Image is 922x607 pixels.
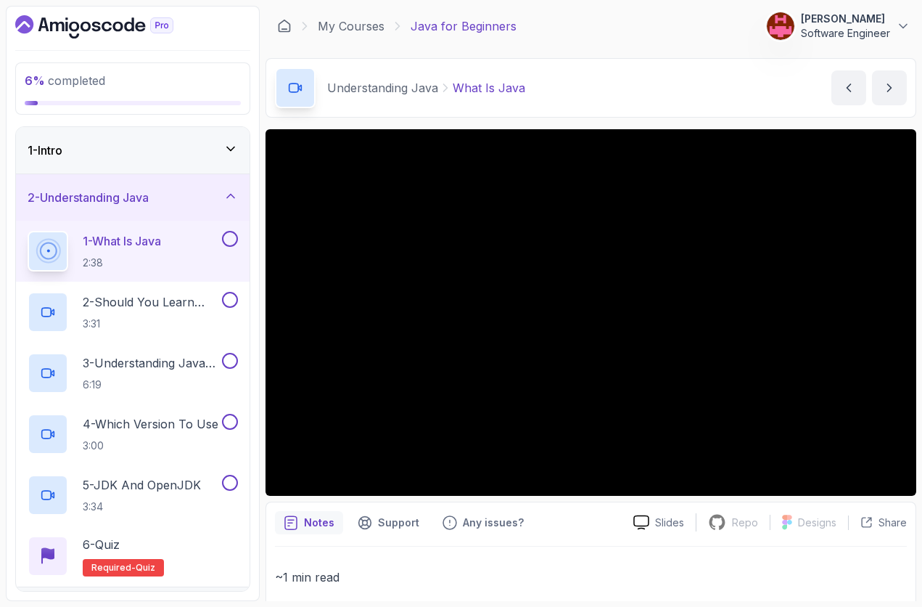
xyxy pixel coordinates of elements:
[767,12,794,40] img: user profile image
[25,73,105,88] span: completed
[28,142,62,159] h3: 1 - Intro
[28,292,238,333] button: 2-Should You Learn Java3:31
[801,26,890,41] p: Software Engineer
[655,516,684,530] p: Slides
[91,562,136,574] span: Required-
[83,354,219,372] p: 3 - Understanding Java Versions
[766,12,910,41] button: user profile image[PERSON_NAME]Software Engineer
[83,317,219,331] p: 3:31
[378,516,419,530] p: Support
[848,516,907,530] button: Share
[25,73,45,88] span: 6 %
[83,415,218,433] p: 4 - Which Version To Use
[798,516,836,530] p: Designs
[453,79,525,97] p: What Is Java
[83,378,219,392] p: 6:19
[266,129,916,496] iframe: 1 - What is Java
[83,256,161,270] p: 2:38
[28,475,238,516] button: 5-JDK And OpenJDK3:34
[28,189,149,206] h3: 2 - Understanding Java
[16,174,250,221] button: 2-Understanding Java
[15,15,207,38] a: Dashboard
[83,476,201,494] p: 5 - JDK And OpenJDK
[28,414,238,455] button: 4-Which Version To Use3:00
[349,511,428,534] button: Support button
[83,439,218,453] p: 3:00
[872,70,907,105] button: next content
[83,232,161,250] p: 1 - What Is Java
[327,79,438,97] p: Understanding Java
[304,516,334,530] p: Notes
[622,515,696,530] a: Slides
[28,231,238,272] button: 1-What Is Java2:38
[16,127,250,174] button: 1-Intro
[136,562,155,574] span: quiz
[83,536,120,553] p: 6 - Quiz
[732,516,758,530] p: Repo
[832,516,922,585] iframe: chat widget
[277,19,292,33] a: Dashboard
[28,536,238,577] button: 6-QuizRequired-quiz
[463,516,524,530] p: Any issues?
[434,511,532,534] button: Feedback button
[878,516,907,530] p: Share
[801,12,890,26] p: [PERSON_NAME]
[318,17,384,35] a: My Courses
[275,511,343,534] button: notes button
[275,567,907,587] p: ~1 min read
[28,353,238,394] button: 3-Understanding Java Versions6:19
[83,500,201,514] p: 3:34
[83,293,219,311] p: 2 - Should You Learn Java
[831,70,866,105] button: previous content
[411,17,516,35] p: Java for Beginners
